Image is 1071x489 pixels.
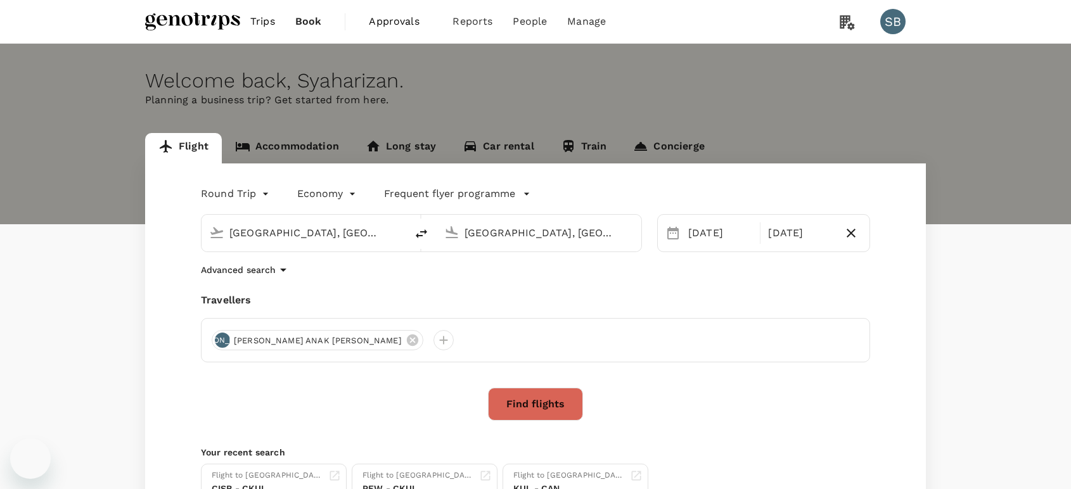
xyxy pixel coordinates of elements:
span: Trips [250,14,275,29]
button: delete [406,219,437,249]
a: Concierge [620,133,717,163]
span: Approvals [369,14,432,29]
p: Advanced search [201,264,276,276]
p: Planning a business trip? Get started from here. [145,92,926,108]
p: Your recent search [201,446,870,459]
p: Frequent flyer programme [384,186,515,201]
div: Round Trip [201,184,272,204]
iframe: Button to launch messaging window [10,438,51,479]
a: Accommodation [222,133,352,163]
div: Travellers [201,293,870,308]
img: Genotrips - ALL [145,8,240,35]
button: Find flights [488,388,583,421]
div: Flight to [GEOGRAPHIC_DATA] [212,469,323,482]
button: Open [632,231,635,234]
a: Car rental [449,133,548,163]
span: [PERSON_NAME] ANAK [PERSON_NAME] [226,334,409,347]
input: Depart from [229,223,380,243]
span: People [513,14,547,29]
a: Long stay [352,133,449,163]
button: Advanced search [201,262,291,277]
div: Economy [297,184,359,204]
button: Frequent flyer programme [384,186,530,201]
div: [PERSON_NAME][PERSON_NAME] ANAK [PERSON_NAME] [212,330,423,350]
div: Flight to [GEOGRAPHIC_DATA] [513,469,625,482]
button: Open [397,231,400,234]
a: Train [548,133,620,163]
div: [DATE] [683,220,757,246]
div: [PERSON_NAME] [215,333,230,348]
span: Reports [452,14,492,29]
div: Welcome back , Syaharizan . [145,69,926,92]
span: Book [295,14,322,29]
div: Flight to [GEOGRAPHIC_DATA] [362,469,474,482]
input: Going to [465,223,615,243]
div: [DATE] [763,220,837,246]
span: Manage [567,14,606,29]
div: SB [880,9,906,34]
a: Flight [145,133,222,163]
